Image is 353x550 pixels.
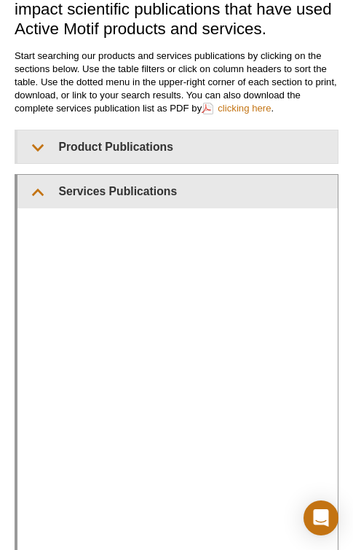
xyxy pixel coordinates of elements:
[15,50,338,115] p: Start searching our products and services publications by clicking on the sections below. Use the...
[17,130,338,163] summary: Product Publications
[202,101,271,115] a: clicking here
[304,500,338,535] div: Open Intercom Messenger
[17,175,338,208] summary: Services Publications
